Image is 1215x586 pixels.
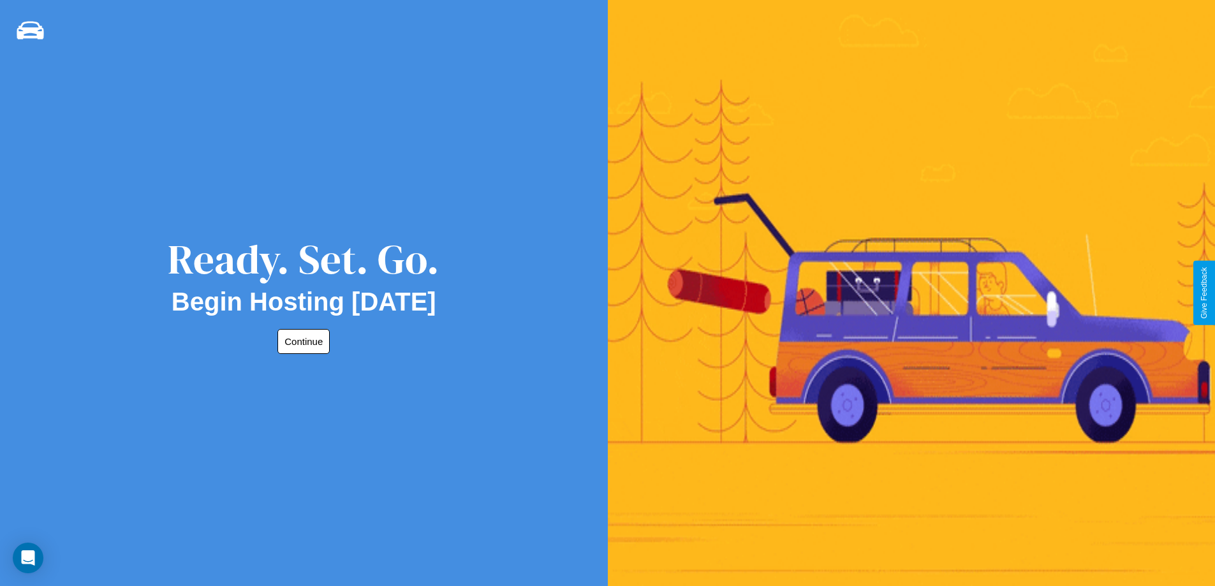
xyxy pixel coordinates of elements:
div: Give Feedback [1200,267,1209,319]
h2: Begin Hosting [DATE] [172,288,436,316]
button: Continue [277,329,330,354]
div: Ready. Set. Go. [168,231,439,288]
div: Open Intercom Messenger [13,543,43,573]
